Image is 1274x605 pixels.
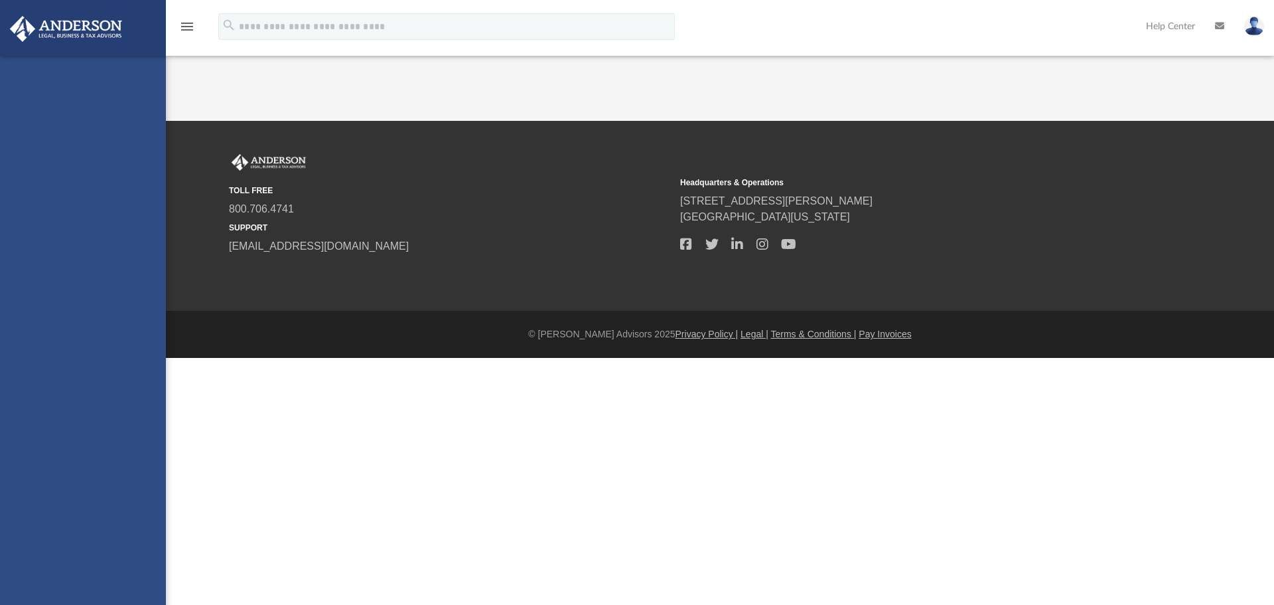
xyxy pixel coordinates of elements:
a: 800.706.4741 [229,203,294,215]
i: search [222,18,236,33]
div: © [PERSON_NAME] Advisors 2025 [166,327,1274,341]
a: Pay Invoices [859,329,911,339]
a: Terms & Conditions | [771,329,857,339]
img: Anderson Advisors Platinum Portal [6,16,126,42]
img: User Pic [1244,17,1264,36]
small: TOLL FREE [229,185,671,197]
a: menu [179,25,195,35]
a: [EMAIL_ADDRESS][DOMAIN_NAME] [229,240,409,252]
a: Legal | [741,329,768,339]
i: menu [179,19,195,35]
small: Headquarters & Operations [680,177,1122,189]
img: Anderson Advisors Platinum Portal [229,154,309,171]
a: Privacy Policy | [675,329,739,339]
small: SUPPORT [229,222,671,234]
a: [GEOGRAPHIC_DATA][US_STATE] [680,211,850,222]
a: [STREET_ADDRESS][PERSON_NAME] [680,195,873,207]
